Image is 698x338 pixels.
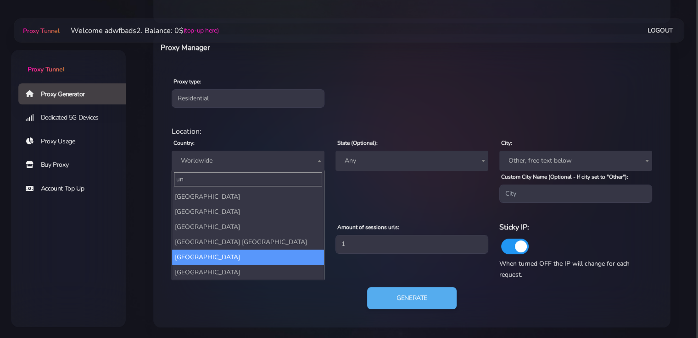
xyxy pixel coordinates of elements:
[505,154,647,167] span: Other, free text below
[23,27,59,35] span: Proxy Tunnel
[60,25,219,36] li: Welcome adwfbads2. Balance: 0$
[173,77,201,86] label: Proxy type:
[18,131,133,152] a: Proxy Usage
[172,265,324,280] li: [GEOGRAPHIC_DATA]
[28,65,64,74] span: Proxy Tunnel
[177,154,319,167] span: Worldwide
[11,50,126,74] a: Proxy Tunnel
[499,259,630,279] span: When turned OFF the IP will change for each request.
[172,250,324,265] li: [GEOGRAPHIC_DATA]
[172,189,324,204] li: [GEOGRAPHIC_DATA]
[18,178,133,199] a: Account Top Up
[499,185,652,203] input: City
[499,221,652,233] h6: Sticky IP:
[173,139,195,147] label: Country:
[18,154,133,175] a: Buy Proxy
[501,173,628,181] label: Custom City Name (Optional - If city set to "Other"):
[341,154,483,167] span: Any
[172,204,324,219] li: [GEOGRAPHIC_DATA]
[21,23,59,38] a: Proxy Tunnel
[166,126,658,137] div: Location:
[184,26,219,35] a: (top-up here)
[501,139,512,147] label: City:
[499,151,652,171] span: Other, free text below
[335,151,488,171] span: Any
[166,210,658,221] div: Proxy Settings:
[337,139,378,147] label: State (Optional):
[172,234,324,250] li: [GEOGRAPHIC_DATA] [GEOGRAPHIC_DATA]
[18,83,133,104] a: Proxy Generator
[172,219,324,234] li: [GEOGRAPHIC_DATA]
[337,223,399,231] label: Amount of sessions urls:
[161,42,449,54] h6: Proxy Manager
[174,172,322,186] input: Search
[367,287,457,309] button: Generate
[172,151,324,171] span: Worldwide
[18,107,133,128] a: Dedicated 5G Devices
[563,188,687,327] iframe: Webchat Widget
[648,22,673,39] a: Logout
